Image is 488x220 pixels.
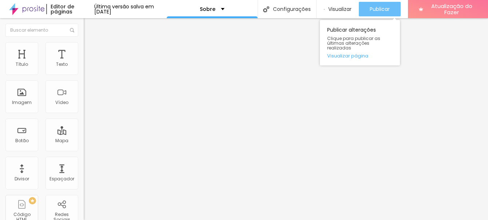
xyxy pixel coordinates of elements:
[70,28,74,32] img: Ícone
[200,5,215,13] font: Sobre
[15,137,29,144] font: Botão
[328,5,352,13] font: Visualizar
[56,61,68,67] font: Texto
[327,52,368,59] font: Visualizar página
[324,6,325,12] img: view-1.svg
[55,137,68,144] font: Mapa
[263,6,269,12] img: Ícone
[431,2,472,16] font: Atualização do Fazer
[327,53,393,58] a: Visualizar página
[327,26,376,33] font: Publicar alterações
[317,2,359,16] button: Visualizar
[273,5,311,13] font: Configurações
[49,176,74,182] font: Espaçador
[359,2,401,16] button: Publicar
[84,18,488,220] iframe: Editor
[55,99,68,105] font: Vídeo
[16,61,28,67] font: Título
[370,5,390,13] font: Publicar
[327,35,380,51] font: Clique para publicar as últimas alterações realizadas
[5,24,78,37] input: Buscar elemento
[12,99,32,105] font: Imagem
[94,3,154,15] font: Última versão salva em [DATE]
[51,3,74,15] font: Editor de páginas
[15,176,29,182] font: Divisor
